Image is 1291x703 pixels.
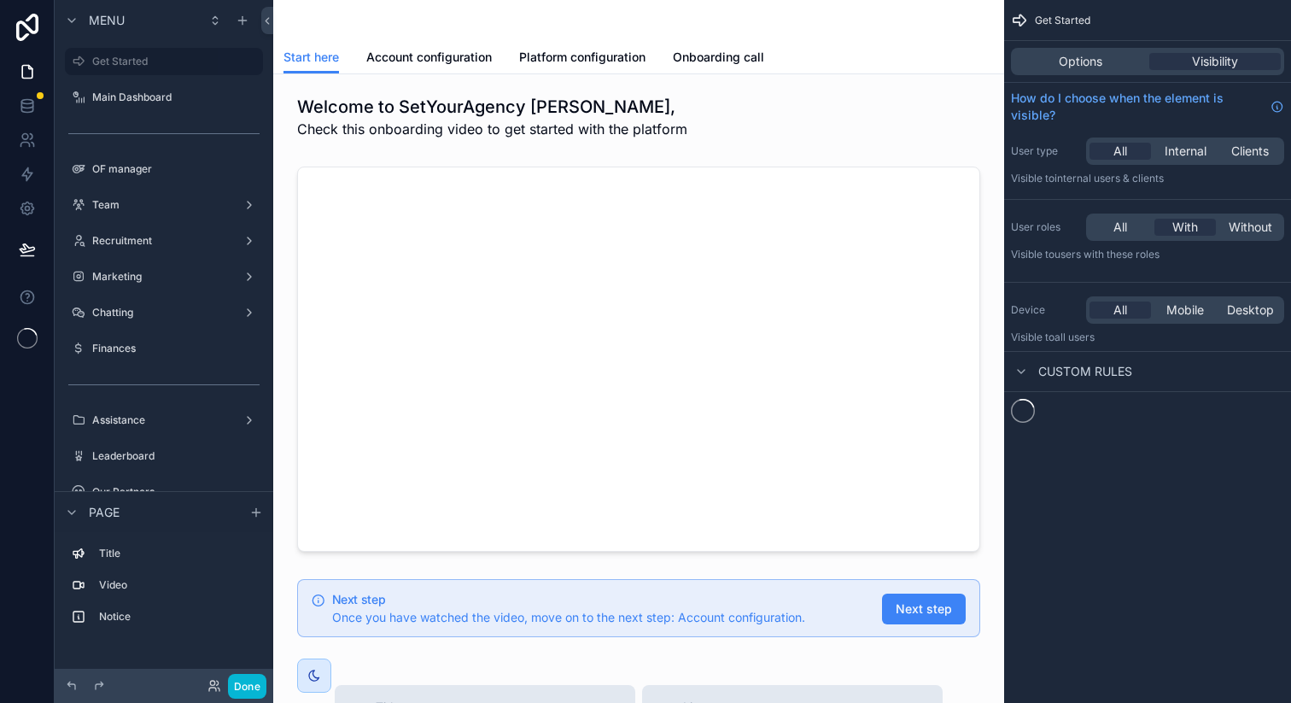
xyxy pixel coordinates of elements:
[92,91,260,104] label: Main Dashboard
[283,49,339,66] span: Start here
[92,413,236,427] label: Assistance
[65,48,263,75] a: Get Started
[1011,248,1284,261] p: Visible to
[65,263,263,290] a: Marketing
[92,270,236,284] label: Marketing
[89,504,120,521] span: Page
[92,306,236,319] label: Chatting
[1054,331,1095,343] span: all users
[1011,303,1079,317] label: Device
[1231,143,1269,160] span: Clients
[1165,143,1206,160] span: Internal
[89,12,125,29] span: Menu
[92,198,236,212] label: Team
[1054,248,1160,261] span: Users with these roles
[228,674,266,699] button: Done
[673,42,764,76] a: Onboarding call
[1192,53,1238,70] span: Visibility
[92,485,260,499] label: Our Partners
[366,42,492,76] a: Account configuration
[92,162,260,176] label: OF manager
[92,342,260,355] label: Finances
[1038,363,1132,380] span: Custom rules
[92,449,260,463] label: Leaderboard
[65,335,263,362] a: Finances
[1011,331,1284,344] p: Visible to
[55,532,273,647] div: scrollable content
[1011,144,1079,158] label: User type
[519,42,645,76] a: Platform configuration
[65,227,263,255] a: Recruitment
[65,84,263,111] a: Main Dashboard
[1229,219,1272,236] span: Without
[99,610,256,624] label: Notice
[92,234,236,248] label: Recruitment
[1113,302,1127,319] span: All
[1166,302,1204,319] span: Mobile
[1035,14,1090,27] span: Get Started
[99,547,256,560] label: Title
[65,299,263,326] a: Chatting
[366,49,492,66] span: Account configuration
[65,191,263,219] a: Team
[1011,90,1264,124] span: How do I choose when the element is visible?
[1227,302,1274,319] span: Desktop
[65,155,263,183] a: OF manager
[65,407,263,434] a: Assistance
[673,49,764,66] span: Onboarding call
[1172,219,1198,236] span: With
[1059,53,1102,70] span: Options
[1113,219,1127,236] span: All
[1011,172,1284,185] p: Visible to
[65,442,263,470] a: Leaderboard
[99,578,256,592] label: Video
[65,478,263,506] a: Our Partners
[519,49,645,66] span: Platform configuration
[283,42,339,74] a: Start here
[1011,90,1284,124] a: How do I choose when the element is visible?
[1113,143,1127,160] span: All
[1054,172,1164,185] span: Internal users & clients
[92,55,253,68] label: Get Started
[1011,220,1079,234] label: User roles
